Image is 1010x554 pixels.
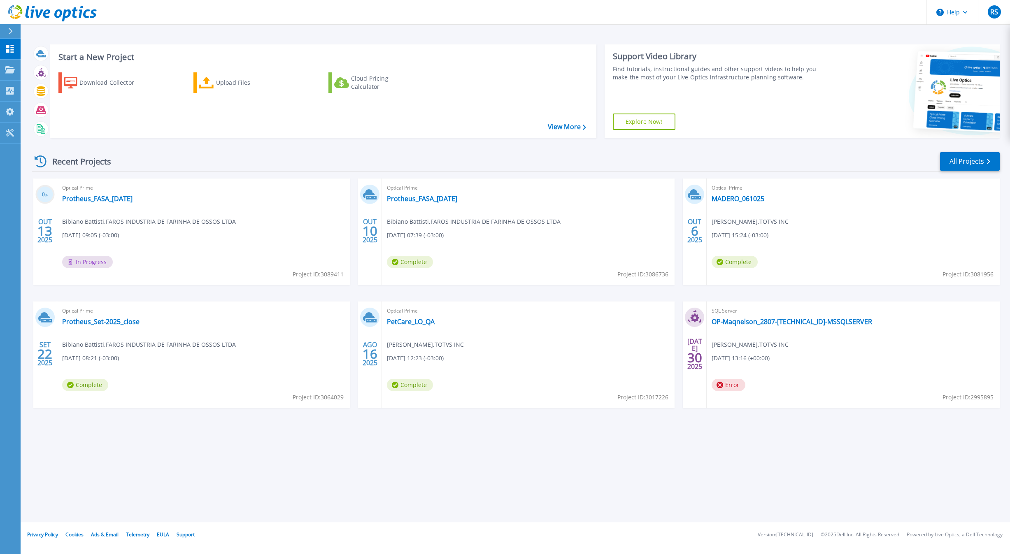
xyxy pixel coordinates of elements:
[940,152,1000,171] a: All Projects
[62,340,236,349] span: Bibiano Battisti , FAROS INDUSTRIA DE FARINHA DE OSSOS LTDA
[363,227,377,234] span: 10
[712,306,994,315] span: SQL Server
[712,195,764,203] a: MADERO_061025
[943,393,994,402] span: Project ID: 2995895
[691,227,698,234] span: 6
[27,531,58,538] a: Privacy Policy
[387,217,561,226] span: Bibiano Battisti , FAROS INDUSTRIA DE FARINHA DE OSSOS LTDA
[157,531,169,538] a: EULA
[58,53,586,62] h3: Start a New Project
[62,217,236,226] span: Bibiano Battisti , FAROS INDUSTRIA DE FARINHA DE OSSOS LTDA
[387,256,433,268] span: Complete
[35,190,55,199] h3: 0
[37,216,53,246] div: OUT 2025
[548,123,586,131] a: View More
[65,531,84,538] a: Cookies
[91,531,119,538] a: Ads & Email
[79,74,145,91] div: Download Collector
[62,256,113,268] span: In Progress
[613,114,675,130] a: Explore Now!
[387,183,670,192] span: Optical Prime
[293,270,344,279] span: Project ID: 3089411
[62,231,119,240] span: [DATE] 09:05 (-03:00)
[712,256,758,268] span: Complete
[362,339,378,369] div: AGO 2025
[62,183,345,192] span: Optical Prime
[387,318,435,326] a: PetCare_LO_QA
[387,231,444,240] span: [DATE] 07:39 (-03:00)
[387,340,464,349] span: [PERSON_NAME] , TOTVS INC
[687,354,702,361] span: 30
[387,306,670,315] span: Optical Prime
[387,195,457,203] a: Protheus_FASA_[DATE]
[712,318,872,326] a: OP-Maqnelson_2807-[TECHNICAL_ID]-MSSQLSERVER
[62,379,108,391] span: Complete
[758,532,813,538] li: Version: [TECHNICAL_ID]
[613,51,817,62] div: Support Video Library
[712,183,994,192] span: Optical Prime
[712,217,789,226] span: [PERSON_NAME] , TOTVS INC
[712,379,745,391] span: Error
[37,350,52,357] span: 22
[821,532,899,538] li: © 2025 Dell Inc. All Rights Reserved
[712,340,789,349] span: [PERSON_NAME] , TOTVS INC
[613,65,817,81] div: Find tutorials, instructional guides and other support videos to help you make the most of your L...
[712,354,770,363] span: [DATE] 13:16 (+00:00)
[617,393,668,402] span: Project ID: 3017226
[990,9,998,15] span: RS
[363,350,377,357] span: 16
[687,339,703,369] div: [DATE] 2025
[687,216,703,246] div: OUT 2025
[126,531,149,538] a: Telemetry
[617,270,668,279] span: Project ID: 3086736
[328,72,420,93] a: Cloud Pricing Calculator
[907,532,1003,538] li: Powered by Live Optics, a Dell Technology
[193,72,285,93] a: Upload Files
[37,339,53,369] div: SET 2025
[387,354,444,363] span: [DATE] 12:23 (-03:00)
[62,195,133,203] a: Protheus_FASA_[DATE]
[37,227,52,234] span: 13
[387,379,433,391] span: Complete
[58,72,150,93] a: Download Collector
[351,74,417,91] div: Cloud Pricing Calculator
[62,306,345,315] span: Optical Prime
[362,216,378,246] div: OUT 2025
[177,531,195,538] a: Support
[45,192,48,197] span: %
[712,231,768,240] span: [DATE] 15:24 (-03:00)
[62,354,119,363] span: [DATE] 08:21 (-03:00)
[293,393,344,402] span: Project ID: 3064029
[216,74,282,91] div: Upload Files
[32,151,122,172] div: Recent Projects
[943,270,994,279] span: Project ID: 3081956
[62,318,140,326] a: Protheus_Set-2025_close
